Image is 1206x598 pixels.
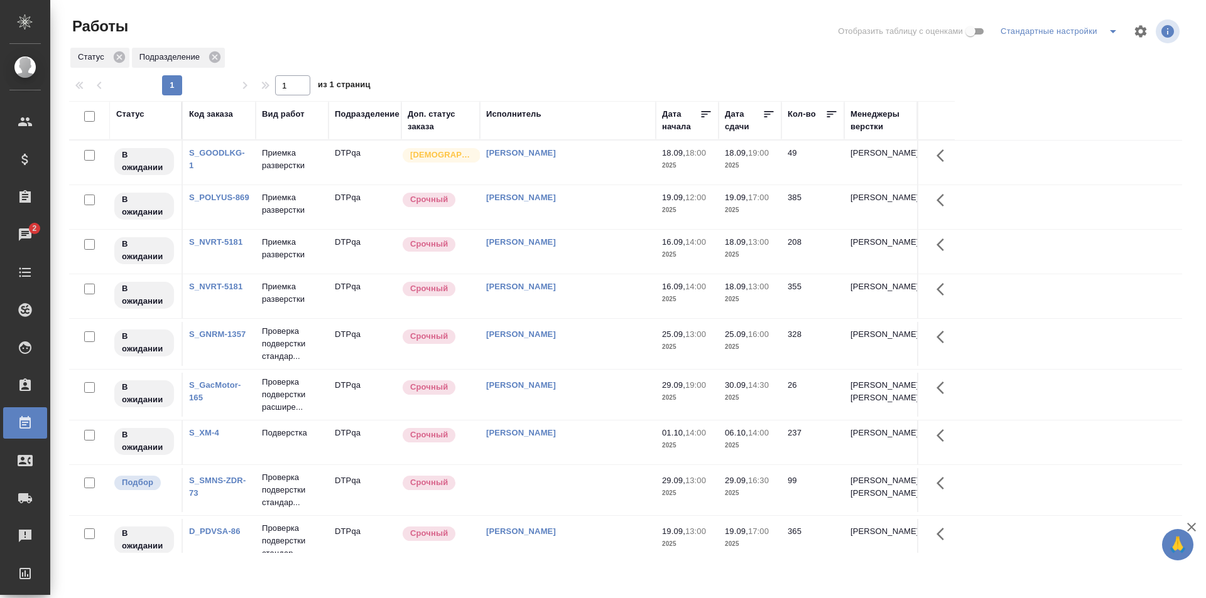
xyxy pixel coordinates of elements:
[685,329,706,339] p: 13:00
[725,108,763,133] div: Дата сдачи
[929,185,959,215] button: Здесь прячутся важные кнопки
[662,428,685,437] p: 01.10,
[725,293,775,306] p: 2025
[262,471,322,509] p: Проверка подверстки стандар...
[1167,531,1188,558] span: 🙏
[410,381,448,393] p: Срочный
[725,476,748,485] p: 29.09,
[189,282,242,291] a: S_NVRT-5181
[70,48,129,68] div: Статус
[410,193,448,206] p: Срочный
[139,51,204,63] p: Подразделение
[1156,19,1182,43] span: Посмотреть информацию
[725,341,775,353] p: 2025
[662,293,712,306] p: 2025
[329,322,401,366] td: DTPqa
[329,185,401,229] td: DTPqa
[748,526,769,536] p: 17:00
[189,148,245,170] a: S_GOODLKG-1
[662,159,712,172] p: 2025
[116,108,144,120] div: Статус
[189,108,233,120] div: Код заказа
[781,274,844,318] td: 355
[725,526,748,536] p: 19.09,
[189,428,219,437] a: S_XM-4
[929,519,959,549] button: Здесь прячутся важные кнопки
[929,420,959,451] button: Здесь прячутся важные кнопки
[725,428,748,437] p: 06.10,
[781,141,844,184] td: 49
[662,329,685,339] p: 25.09,
[486,428,556,437] a: [PERSON_NAME]
[3,219,47,250] a: 2
[1126,16,1156,46] span: Настроить таблицу
[662,526,685,536] p: 19.09,
[78,51,109,63] p: Статус
[329,519,401,563] td: DTPqa
[781,468,844,512] td: 99
[929,373,959,403] button: Здесь прячутся важные кнопки
[662,282,685,291] p: 16.09,
[262,427,322,439] p: Подверстка
[262,325,322,363] p: Проверка подверстки стандар...
[748,329,769,339] p: 16:00
[748,193,769,202] p: 17:00
[685,282,706,291] p: 14:00
[929,468,959,498] button: Здесь прячутся важные кнопки
[929,141,959,171] button: Здесь прячутся важные кнопки
[113,191,175,221] div: Исполнитель назначен, приступать к работе пока рано
[850,427,911,439] p: [PERSON_NAME]
[725,380,748,390] p: 30.09,
[685,148,706,158] p: 18:00
[725,282,748,291] p: 18.09,
[725,237,748,247] p: 18.09,
[329,230,401,274] td: DTPqa
[662,392,712,404] p: 2025
[748,237,769,247] p: 13:00
[725,159,775,172] p: 2025
[113,147,175,176] div: Исполнитель назначен, приступать к работе пока рано
[410,238,448,250] p: Срочный
[850,236,911,248] p: [PERSON_NAME]
[725,329,748,339] p: 25.09,
[486,282,556,291] a: [PERSON_NAME]
[122,476,153,489] p: Подбор
[929,322,959,352] button: Здесь прячутся важные кнопки
[486,237,556,247] a: [PERSON_NAME]
[122,527,166,552] p: В ожидании
[662,108,700,133] div: Дата начала
[408,108,474,133] div: Доп. статус заказа
[725,193,748,202] p: 19.09,
[850,280,911,293] p: [PERSON_NAME]
[662,476,685,485] p: 29.09,
[781,322,844,366] td: 328
[929,274,959,304] button: Здесь прячутся важные кнопки
[69,16,128,36] span: Работы
[748,148,769,158] p: 19:00
[662,341,712,353] p: 2025
[410,527,448,540] p: Срочный
[685,526,706,536] p: 13:00
[329,141,401,184] td: DTPqa
[850,474,911,499] p: [PERSON_NAME], [PERSON_NAME]
[486,193,556,202] a: [PERSON_NAME]
[748,380,769,390] p: 14:30
[838,25,963,38] span: Отобразить таблицу с оценками
[262,147,322,172] p: Приемка разверстки
[122,149,166,174] p: В ожидании
[122,282,166,307] p: В ожидании
[781,230,844,274] td: 208
[685,380,706,390] p: 19:00
[122,429,166,454] p: В ожидании
[725,204,775,216] p: 2025
[929,230,959,260] button: Здесь прячутся важные кнопки
[262,236,322,261] p: Приемка разверстки
[189,476,246,498] a: S_SMNS-ZDR-73
[850,328,911,341] p: [PERSON_NAME]
[662,193,685,202] p: 19.09,
[662,487,712,499] p: 2025
[335,108,399,120] div: Подразделение
[189,193,249,202] a: S_POLYUS-869
[685,428,706,437] p: 14:00
[685,193,706,202] p: 12:00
